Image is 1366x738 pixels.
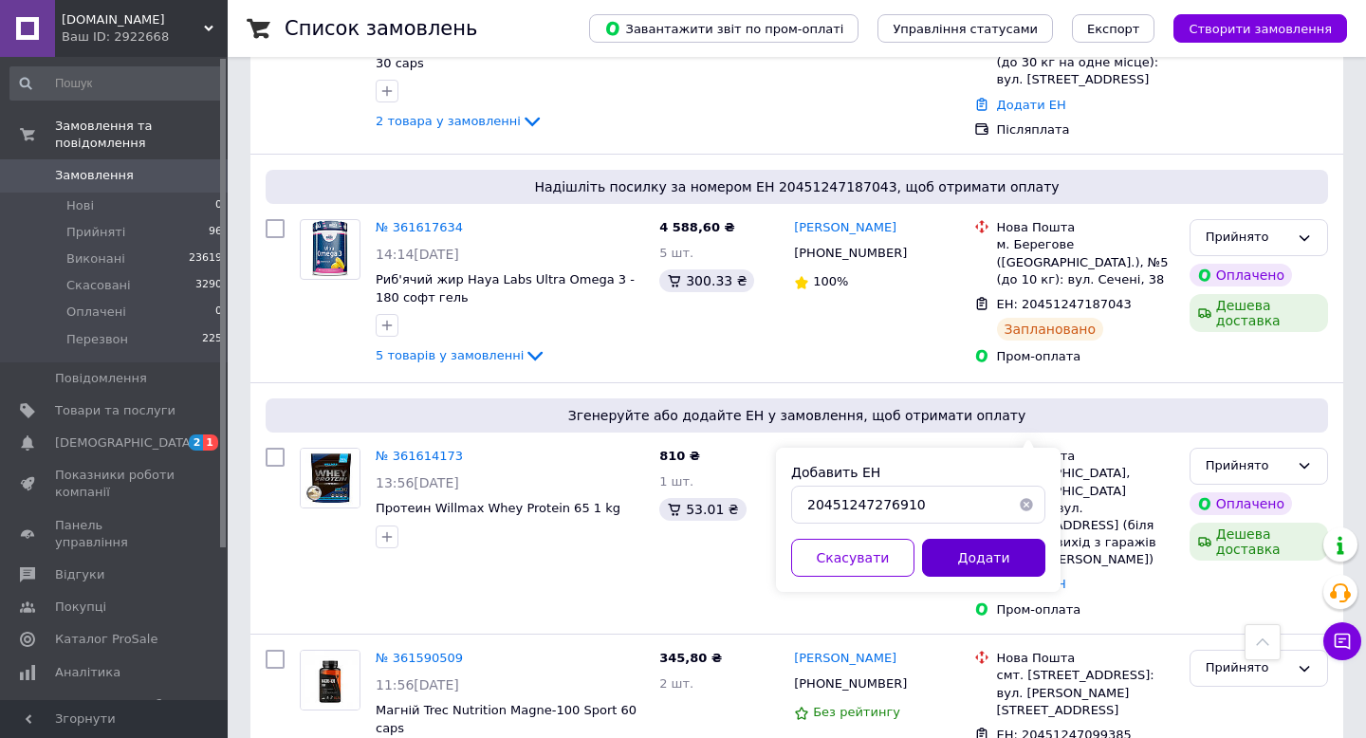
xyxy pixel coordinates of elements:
img: Фото товару [301,220,360,279]
span: 1 [203,434,218,451]
span: 4 588,60 ₴ [659,220,734,234]
span: [DEMOGRAPHIC_DATA] [55,434,195,452]
a: Протеин Willmax Whey Protein 65 1 kg [376,501,620,515]
span: Замовлення та повідомлення [55,118,228,152]
button: Чат з покупцем [1323,622,1361,660]
div: Нова Пошта [997,650,1174,667]
span: Управління статусами [893,22,1038,36]
span: ЕН: 20451247187043 [997,297,1132,311]
div: Оплачено [1190,264,1292,286]
div: 300.33 ₴ [659,269,754,292]
span: 225 [202,331,222,348]
span: 11:56[DATE] [376,677,459,692]
span: Показники роботи компанії [55,467,175,501]
a: Тестостеровий бустер Megabol Biosterol 30 caps [376,38,635,70]
span: 1 шт. [659,474,693,489]
span: Виконані [66,250,125,268]
span: Аналітика [55,664,120,681]
span: Покупці [55,599,106,616]
div: Дешева доставка [1190,294,1328,332]
span: Створити замовлення [1189,22,1332,36]
a: № 361590509 [376,651,463,665]
span: 810 ₴ [659,449,700,463]
span: 5 товарів у замовленні [376,348,524,362]
button: Завантажити звіт по пром-оплаті [589,14,858,43]
div: Пром-оплата [997,348,1174,365]
span: 345,80 ₴ [659,651,722,665]
a: Фото товару [300,448,360,508]
span: Повідомлення [55,370,147,387]
div: Оплачено [1190,492,1292,515]
a: № 361614173 [376,449,463,463]
span: Інструменти веб-майстра та SEO [55,696,175,730]
span: 0 [215,304,222,321]
span: Відгуки [55,566,104,583]
div: 53.01 ₴ [659,498,746,521]
span: 96 [209,224,222,241]
button: Створити замовлення [1173,14,1347,43]
div: Ваш ID: 2922668 [62,28,228,46]
span: Експорт [1087,22,1140,36]
div: Дешева доставка [1190,523,1328,561]
span: Згенеруйте або додайте ЕН у замовлення, щоб отримати оплату [273,406,1320,425]
span: Товари та послуги [55,402,175,419]
img: Фото товару [301,651,360,710]
div: Прийнято [1206,456,1289,476]
div: [PHONE_NUMBER] [790,672,911,696]
span: Каталог ProSale [55,631,157,648]
span: 2 [189,434,204,451]
span: Завантажити звіт по пром-оплаті [604,20,843,37]
a: № 361617634 [376,220,463,234]
button: Управління статусами [877,14,1053,43]
img: Фото товару [301,449,360,507]
button: Експорт [1072,14,1155,43]
button: Додати [922,539,1045,577]
span: 23619 [189,250,222,268]
button: Очистить [1007,486,1045,524]
a: [PERSON_NAME] [794,650,896,668]
span: Прийняті [66,224,125,241]
span: 14:14[DATE] [376,247,459,262]
input: Пошук [9,66,224,101]
div: Прийнято [1206,228,1289,248]
span: Панель управління [55,517,175,551]
span: 5 шт. [659,246,693,260]
span: Надішліть посилку за номером ЕН 20451247187043, щоб отримати оплату [273,177,1320,196]
span: 100% [813,274,848,288]
span: 2 товара у замовленні [376,114,521,128]
a: Додати ЕН [997,98,1066,112]
span: Замовлення [55,167,134,184]
span: 13:56[DATE] [376,475,459,490]
div: Післяплата [997,121,1174,138]
span: MASSMUSCLE.COM.UA [62,11,204,28]
div: [PHONE_NUMBER] [790,241,911,266]
div: м. Берегове ([GEOGRAPHIC_DATA].), №5 (до 10 кг): вул. Сечені, 38 [997,236,1174,288]
div: Прийнято [1206,658,1289,678]
span: 0 [215,197,222,214]
span: Без рейтингу [813,705,900,719]
a: Магній Trec Nutrition Magne-100 Sport 60 caps [376,703,637,735]
button: Скасувати [791,539,914,577]
div: Нова Пошта [997,448,1174,465]
a: Риб'ячий жир Haya Labs Ultra Omega 3 - 180 софт гель [376,272,635,304]
a: [PERSON_NAME] [794,219,896,237]
span: 2 шт. [659,676,693,691]
span: Нові [66,197,94,214]
div: [GEOGRAPHIC_DATA], [GEOGRAPHIC_DATA] №42035: вул. [STREET_ADDRESS] (біля огорожі, вихід з гаражів... [997,465,1174,568]
a: 2 товара у замовленні [376,114,544,128]
div: Нова Пошта [997,219,1174,236]
span: Перезвон [66,331,128,348]
span: 3290 [195,277,222,294]
label: Добавить ЕН [791,465,880,480]
div: Пром-оплата [997,601,1174,618]
span: Оплачені [66,304,126,321]
span: Скасовані [66,277,131,294]
a: Фото товару [300,650,360,710]
a: 5 товарів у замовленні [376,348,546,362]
a: Фото товару [300,219,360,280]
div: Заплановано [997,318,1104,341]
